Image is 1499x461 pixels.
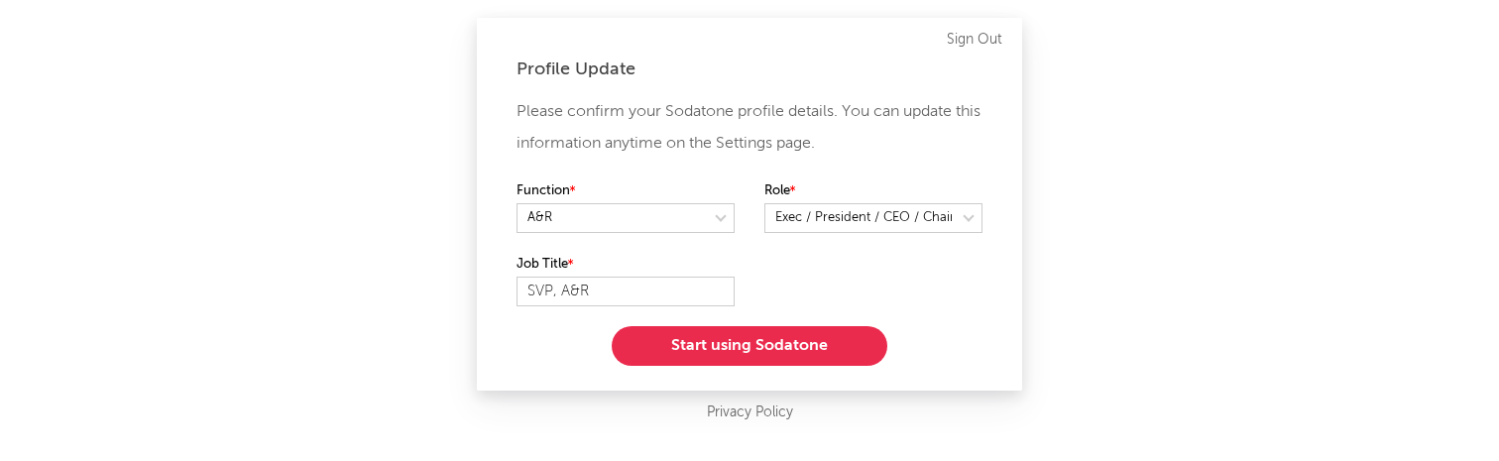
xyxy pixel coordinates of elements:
[764,179,982,203] label: Role
[947,28,1002,52] a: Sign Out
[612,326,887,366] button: Start using Sodatone
[517,179,735,203] label: Function
[517,58,982,81] div: Profile Update
[707,401,793,425] a: Privacy Policy
[517,96,982,160] p: Please confirm your Sodatone profile details. You can update this information anytime on the Sett...
[517,253,735,277] label: Job Title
